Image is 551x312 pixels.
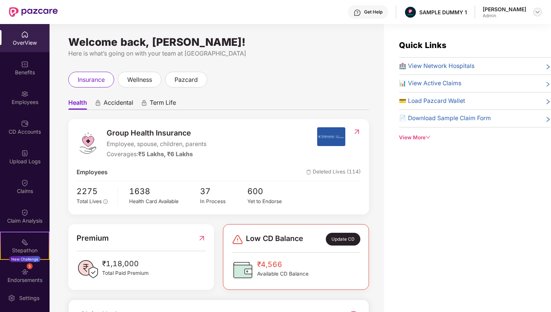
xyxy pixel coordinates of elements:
span: 37 [200,185,247,198]
span: ₹5 Lakhs, ₹6 Lakhs [138,151,193,158]
span: 2275 [77,185,112,198]
img: svg+xml;base64,PHN2ZyBpZD0iQ0RfQWNjb3VudHMiIGRhdGEtbmFtZT0iQ0QgQWNjb3VudHMiIHhtbG5zPSJodHRwOi8vd3... [21,120,29,127]
img: svg+xml;base64,PHN2ZyBpZD0iU2V0dGluZy0yMHgyMCIgeG1sbnM9Imh0dHA6Ly93d3cudzMub3JnLzIwMDAvc3ZnIiB3aW... [8,294,15,302]
div: 5 [27,263,33,269]
img: deleteIcon [306,170,311,175]
div: New Challenge [9,256,41,262]
img: Pazcare_Alternative_logo-01-01.png [405,7,416,18]
span: Low CD Balance [246,233,303,246]
div: Settings [17,294,42,302]
img: svg+xml;base64,PHN2ZyB4bWxucz0iaHR0cDovL3d3dy53My5vcmcvMjAwMC9zdmciIHdpZHRoPSIyMSIgaGVpZ2h0PSIyMC... [21,238,29,246]
span: Available CD Balance [257,270,309,278]
div: Welcome back, [PERSON_NAME]! [68,39,369,45]
span: ₹1,18,000 [102,258,149,269]
span: Health [68,99,87,110]
span: Employees [77,168,108,177]
div: SAMPLE DUMMY 1 [419,9,467,16]
img: PaidPremiumIcon [77,258,99,280]
div: Update CD [326,233,360,246]
span: Quick Links [399,40,446,50]
img: svg+xml;base64,PHN2ZyBpZD0iQ2xhaW0iIHhtbG5zPSJodHRwOi8vd3d3LnczLm9yZy8yMDAwL3N2ZyIgd2lkdGg9IjIwIi... [21,209,29,216]
span: Term Life [150,99,176,110]
img: svg+xml;base64,PHN2ZyBpZD0iSGVscC0zMngzMiIgeG1sbnM9Imh0dHA6Ly93d3cudzMub3JnLzIwMDAvc3ZnIiB3aWR0aD... [354,9,361,17]
img: svg+xml;base64,PHN2ZyBpZD0iRHJvcGRvd24tMzJ4MzIiIHhtbG5zPSJodHRwOi8vd3d3LnczLm9yZy8yMDAwL3N2ZyIgd2... [534,9,540,15]
span: right [545,98,551,106]
div: Health Card Available [129,197,200,205]
div: Get Help [364,9,382,15]
div: Here is what’s going on with your team at [GEOGRAPHIC_DATA] [68,49,369,58]
img: svg+xml;base64,PHN2ZyBpZD0iQmVuZWZpdHMiIHhtbG5zPSJodHRwOi8vd3d3LnczLm9yZy8yMDAwL3N2ZyIgd2lkdGg9Ij... [21,60,29,68]
img: logo [77,132,99,154]
div: In Process [200,197,247,205]
span: right [545,63,551,71]
span: down [426,135,431,140]
img: CDBalanceIcon [232,259,254,281]
img: svg+xml;base64,PHN2ZyBpZD0iRW5kb3JzZW1lbnRzIiB4bWxucz0iaHR0cDovL3d3dy53My5vcmcvMjAwMC9zdmciIHdpZH... [21,268,29,276]
div: Coverages: [107,150,206,159]
img: svg+xml;base64,PHN2ZyBpZD0iQ2xhaW0iIHhtbG5zPSJodHRwOi8vd3d3LnczLm9yZy8yMDAwL3N2ZyIgd2lkdGg9IjIwIi... [21,179,29,187]
span: insurance [78,75,105,84]
span: info-circle [103,199,108,204]
span: right [545,80,551,88]
span: Group Health Insurance [107,127,206,139]
img: svg+xml;base64,PHN2ZyBpZD0iVXBsb2FkX0xvZ3MiIGRhdGEtbmFtZT0iVXBsb2FkIExvZ3MiIHhtbG5zPSJodHRwOi8vd3... [21,149,29,157]
span: 🏥 View Network Hospitals [399,62,474,71]
img: svg+xml;base64,PHN2ZyBpZD0iRW1wbG95ZWVzIiB4bWxucz0iaHR0cDovL3d3dy53My5vcmcvMjAwMC9zdmciIHdpZHRoPS... [21,90,29,98]
img: RedirectIcon [198,232,206,244]
div: View More [399,134,551,142]
span: Total Lives [77,198,102,204]
img: svg+xml;base64,PHN2ZyBpZD0iSG9tZSIgeG1sbnM9Imh0dHA6Ly93d3cudzMub3JnLzIwMDAvc3ZnIiB3aWR0aD0iMjAiIG... [21,31,29,38]
div: animation [141,99,148,106]
img: insurerIcon [317,127,345,146]
span: Employee, spouse, children, parents [107,140,206,149]
span: wellness [127,75,152,84]
span: pazcard [175,75,198,84]
img: RedirectIcon [353,128,361,136]
div: [PERSON_NAME] [483,6,526,13]
div: Admin [483,13,526,19]
img: New Pazcare Logo [9,7,58,17]
span: Deleted Lives (114) [306,168,361,177]
div: Stepathon [1,247,49,254]
span: right [545,115,551,123]
span: Total Paid Premium [102,269,149,277]
span: 💳 Load Pazcard Wallet [399,96,465,106]
span: 📊 View Active Claims [399,79,461,88]
span: ₹4,566 [257,259,309,270]
span: 📄 Download Sample Claim Form [399,114,491,123]
div: animation [95,99,101,106]
span: Premium [77,232,109,244]
span: 1638 [129,185,200,198]
span: Accidental [104,99,133,110]
div: Yet to Endorse [247,197,295,205]
span: 600 [247,185,295,198]
img: svg+xml;base64,PHN2ZyBpZD0iRGFuZ2VyLTMyeDMyIiB4bWxucz0iaHR0cDovL3d3dy53My5vcmcvMjAwMC9zdmciIHdpZH... [232,234,244,246]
